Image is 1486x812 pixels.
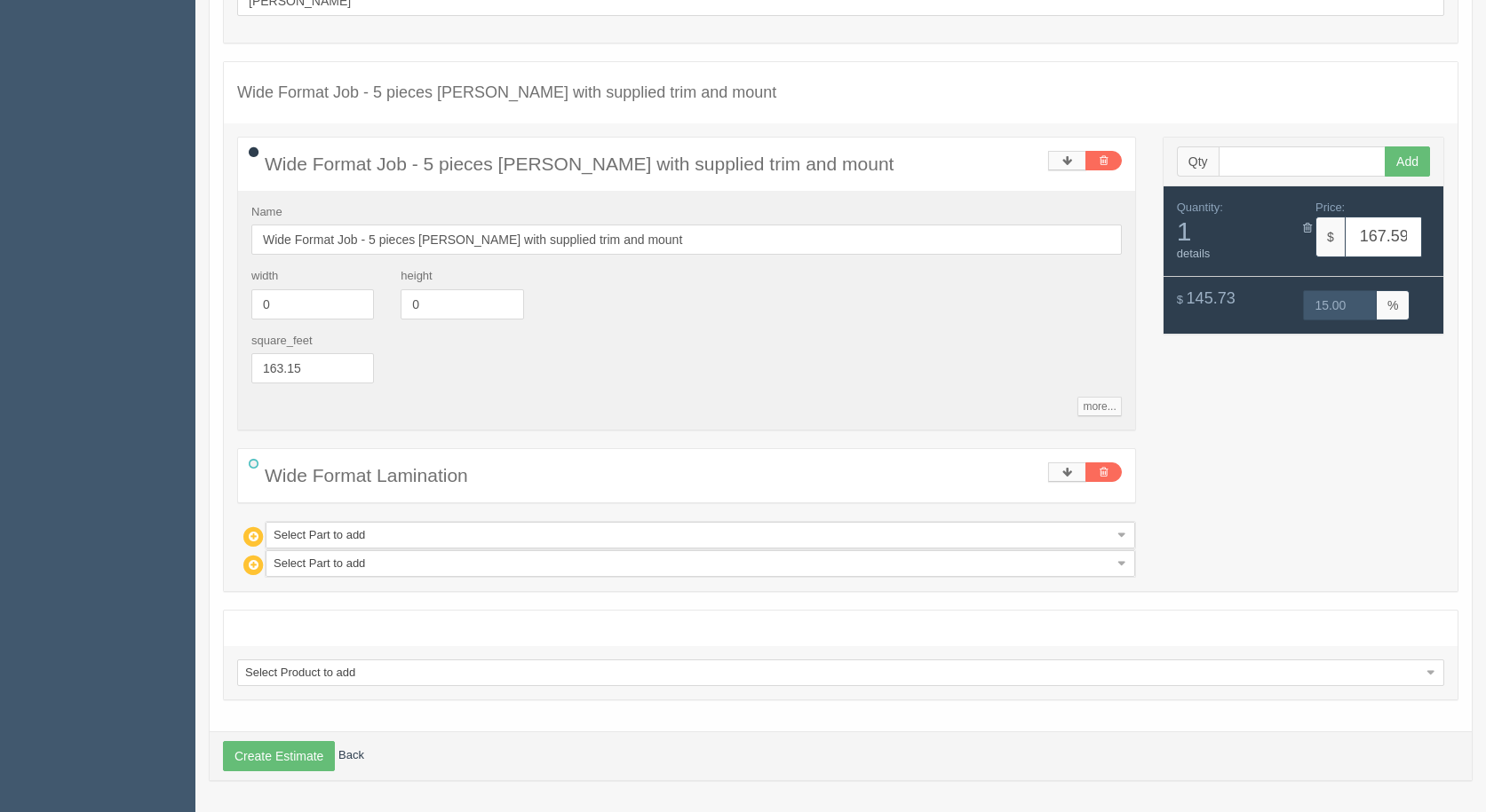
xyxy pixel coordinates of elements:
span: Wide Format Lamination [265,465,468,485]
span: Quantity: [1177,201,1223,214]
span: Select Product to add [245,660,1420,685]
span: 1 [1177,217,1291,246]
label: height [401,268,432,285]
span: Price: [1315,201,1345,214]
h4: Wide Format Job - 5 pieces [PERSON_NAME] with supplied trim and mount [237,84,1444,102]
label: width [251,268,278,285]
span: % [1377,290,1410,320]
input: Name [251,225,1122,255]
a: details [1177,247,1211,260]
span: $ [1315,217,1345,257]
span: Select Part to add [274,523,1111,548]
button: Create Estimate [223,741,335,771]
input: 0 [251,353,374,383]
a: more... [1077,397,1121,416]
span: 145.73 [1187,289,1236,307]
span: Wide Format Job - 5 pieces [PERSON_NAME] with supplied trim and mount [265,154,894,174]
a: Select Part to add [266,550,1135,577]
a: Back [338,748,364,761]
a: Select Part to add [266,522,1135,548]
span: Select Part to add [274,551,1111,576]
span: $ [1177,293,1183,306]
label: square_feet [251,333,313,350]
span: Qty [1177,146,1219,177]
label: Name [251,204,282,221]
input: add quantity [1219,146,1387,177]
a: Select Product to add [237,659,1444,686]
button: Add [1385,146,1430,177]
